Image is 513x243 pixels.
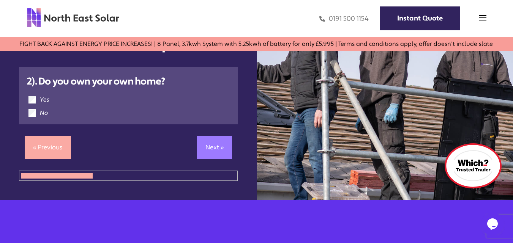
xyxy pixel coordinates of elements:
a: 0191 500 1154 [319,14,369,23]
img: phone icon [319,14,325,23]
img: which logo [445,143,502,188]
iframe: chat widget [481,213,505,235]
strong: 2). Do you own your own home? [27,75,165,88]
label: No [40,109,48,117]
img: menu icon [479,14,486,22]
a: « Previous [25,136,71,159]
a: Next » [197,136,232,159]
a: Instant Quote [380,6,460,30]
img: north east solar logo [27,8,120,28]
label: Yes [40,96,49,103]
h1: Get an instant solar quote [19,35,238,54]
